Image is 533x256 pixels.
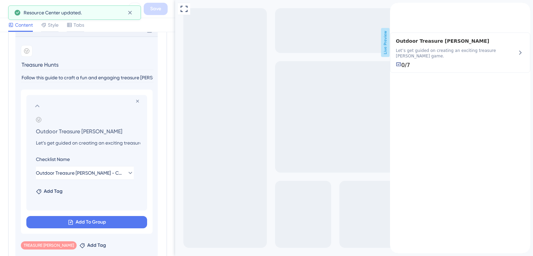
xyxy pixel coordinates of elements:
[30,126,146,136] input: Header
[36,155,70,163] span: Checklist Name
[74,21,84,29] span: Tabs
[48,21,58,29] span: Style
[87,241,106,250] span: Add Tag
[144,3,168,15] button: Save
[36,166,134,180] button: Outdoor Treasure [PERSON_NAME] - Checklist
[36,187,63,196] button: Add Tag
[6,45,109,56] span: Let’s get guided on creating an exciting treasure [PERSON_NAME] game.
[24,9,82,17] span: Resource Center updated.
[150,5,161,13] span: Save
[6,34,109,66] div: Outdoor Treasure Hunt
[6,34,109,42] span: Outdoor Treasure [PERSON_NAME]
[30,139,146,147] input: Description
[22,4,126,14] div: Copy - Need Help?
[4,2,34,10] span: Need Help?
[76,218,106,226] span: Add To Group
[36,169,124,177] span: Outdoor Treasure [PERSON_NAME] - Checklist
[79,241,106,250] button: Add Tag
[21,59,154,70] input: Header
[15,21,33,29] span: Content
[24,243,74,248] span: TREASURE [PERSON_NAME]
[11,59,20,66] span: 0/7
[26,216,147,228] button: Add To Group
[21,73,154,82] input: Description
[206,28,214,57] span: Live Preview
[44,187,63,196] span: Add Tag
[38,3,41,9] div: 3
